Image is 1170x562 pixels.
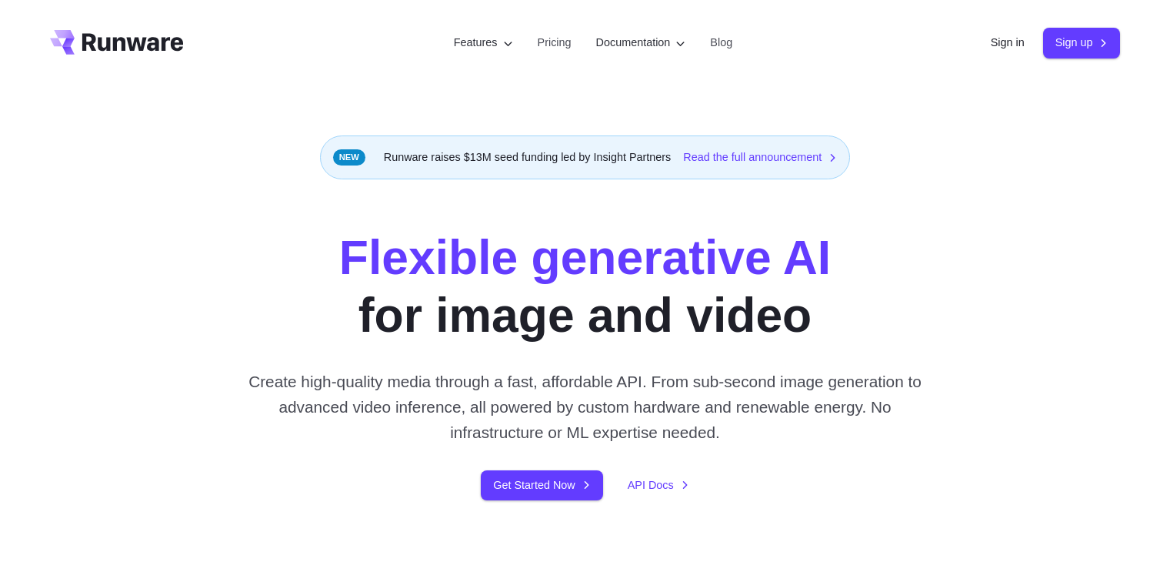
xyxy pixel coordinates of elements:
[454,34,513,52] label: Features
[1043,28,1121,58] a: Sign up
[50,30,184,55] a: Go to /
[242,369,928,446] p: Create high-quality media through a fast, affordable API. From sub-second image generation to adv...
[339,229,831,344] h1: for image and video
[683,149,837,166] a: Read the full announcement
[596,34,686,52] label: Documentation
[339,230,831,284] strong: Flexible generative AI
[481,470,602,500] a: Get Started Now
[991,34,1025,52] a: Sign in
[628,477,689,494] a: API Docs
[320,135,851,179] div: Runware raises $13M seed funding led by Insight Partners
[538,34,572,52] a: Pricing
[710,34,732,52] a: Blog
